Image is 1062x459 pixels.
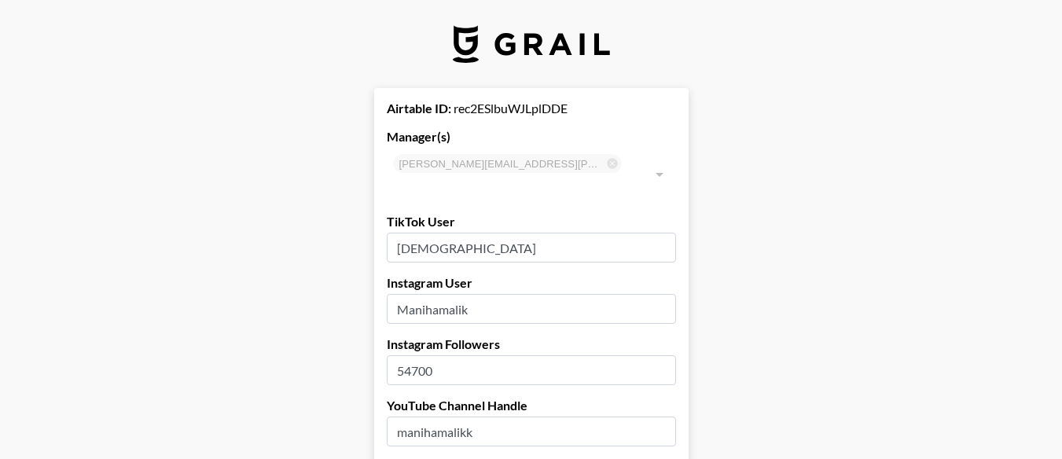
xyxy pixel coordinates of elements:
div: rec2ESlbuWJLplDDE [387,101,676,116]
strong: Airtable ID: [387,101,451,116]
label: Instagram User [387,275,676,291]
label: TikTok User [387,214,676,229]
label: Manager(s) [387,129,676,145]
img: Grail Talent Logo [453,25,610,63]
label: YouTube Channel Handle [387,398,676,413]
label: Instagram Followers [387,336,676,352]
